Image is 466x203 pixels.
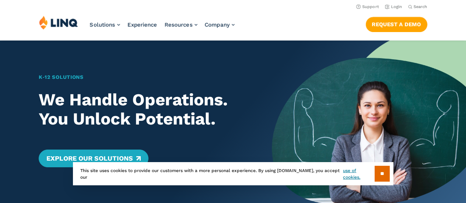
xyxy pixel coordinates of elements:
[90,21,115,28] span: Solutions
[356,4,379,9] a: Support
[165,21,193,28] span: Resources
[73,162,393,185] div: This site uses cookies to provide our customers with a more personal experience. By using [DOMAIN...
[366,17,427,32] a: Request a Demo
[205,21,230,28] span: Company
[39,90,253,129] h2: We Handle Operations. You Unlock Potential.
[39,15,78,29] img: LINQ | K‑12 Software
[366,15,427,32] nav: Button Navigation
[90,15,235,40] nav: Primary Navigation
[127,21,157,28] a: Experience
[90,21,120,28] a: Solutions
[39,73,253,81] h1: K‑12 Solutions
[385,4,402,9] a: Login
[39,150,148,167] a: Explore Our Solutions
[414,4,427,9] span: Search
[165,21,197,28] a: Resources
[205,21,235,28] a: Company
[408,4,427,10] button: Open Search Bar
[343,167,374,181] a: use of cookies.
